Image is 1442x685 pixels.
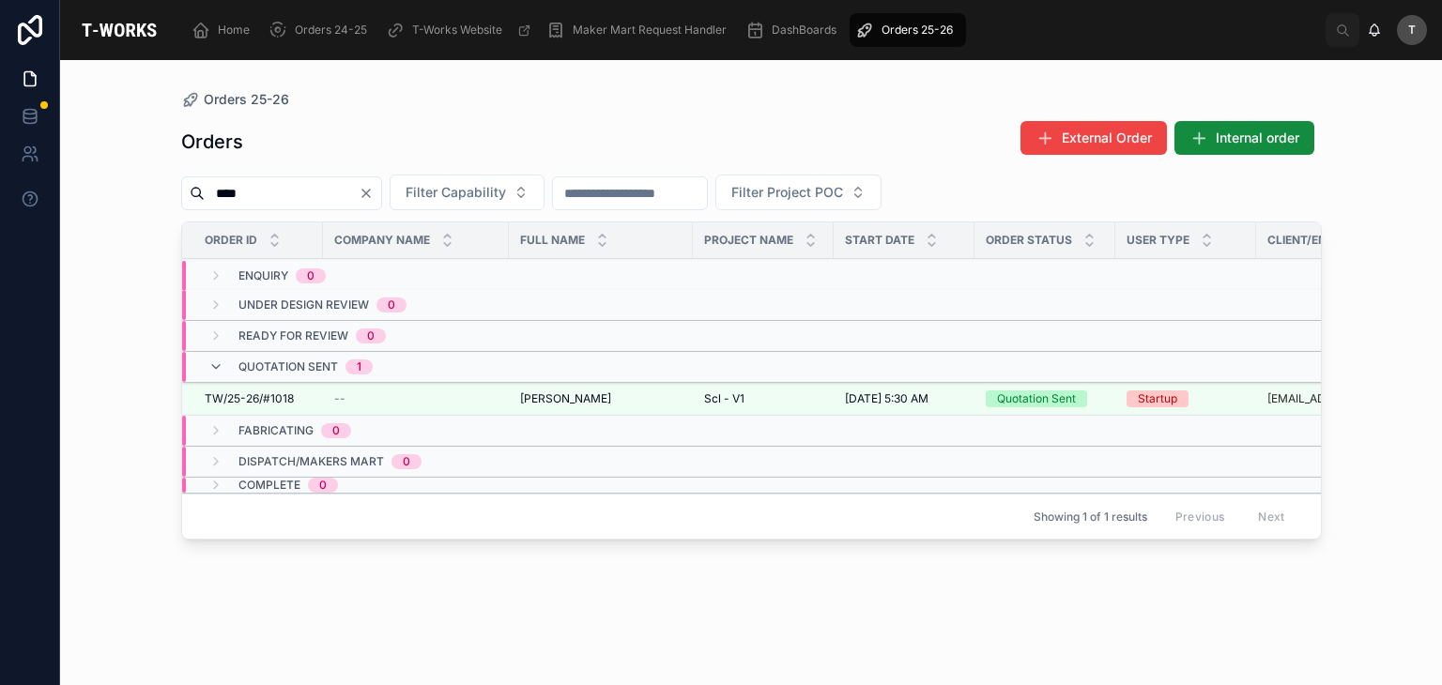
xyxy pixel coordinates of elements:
[573,23,727,38] span: Maker Mart Request Handler
[1267,391,1433,406] a: [EMAIL_ADDRESS][DOMAIN_NAME]
[205,391,312,406] a: TW/25-26/#1018
[75,15,163,45] img: App logo
[238,297,369,312] span: Under Design Review
[1267,233,1409,248] span: Client/Employee Email
[520,391,611,406] span: [PERSON_NAME]
[1062,129,1152,147] span: External Order
[845,233,914,248] span: Start Date
[238,454,384,469] span: Dispatch/Makers Mart
[541,13,740,47] a: Maker Mart Request Handler
[845,391,963,406] a: [DATE] 5:30 AM
[520,233,585,248] span: Full Name
[238,268,288,283] span: Enquiry
[357,359,361,374] div: 1
[186,13,263,47] a: Home
[204,90,289,109] span: Orders 25-26
[704,391,822,406] a: Scl - V1
[1408,23,1416,38] span: T
[388,297,395,312] div: 0
[367,328,375,343] div: 0
[218,23,250,38] span: Home
[205,233,257,248] span: Order ID
[403,454,410,469] div: 0
[520,391,682,406] a: [PERSON_NAME]
[178,9,1326,51] div: scrollable content
[295,23,367,38] span: Orders 24-25
[1020,121,1167,155] button: External Order
[334,391,498,406] a: --
[850,13,966,47] a: Orders 25-26
[997,390,1076,407] div: Quotation Sent
[181,129,243,155] h1: Orders
[390,175,545,210] button: Select Button
[238,328,348,343] span: Ready for Review
[412,23,502,38] span: T-Works Website
[238,423,314,438] span: Fabricating
[1127,233,1189,248] span: User Type
[1127,390,1245,407] a: Startup
[238,478,300,493] span: Complete
[205,391,294,406] span: TW/25-26/#1018
[181,90,289,109] a: Orders 25-26
[263,13,380,47] a: Orders 24-25
[715,175,882,210] button: Select Button
[334,233,430,248] span: Company Name
[334,391,345,406] span: --
[1138,390,1177,407] div: Startup
[380,13,541,47] a: T-Works Website
[772,23,836,38] span: DashBoards
[319,478,327,493] div: 0
[406,183,506,202] span: Filter Capability
[307,268,314,283] div: 0
[1034,510,1147,525] span: Showing 1 of 1 results
[1216,129,1299,147] span: Internal order
[740,13,850,47] a: DashBoards
[731,183,843,202] span: Filter Project POC
[986,390,1104,407] a: Quotation Sent
[882,23,953,38] span: Orders 25-26
[359,186,381,201] button: Clear
[986,233,1072,248] span: Order Status
[704,233,793,248] span: Project Name
[332,423,340,438] div: 0
[704,391,744,406] span: Scl - V1
[845,391,928,406] span: [DATE] 5:30 AM
[1174,121,1314,155] button: Internal order
[238,359,338,374] span: Quotation Sent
